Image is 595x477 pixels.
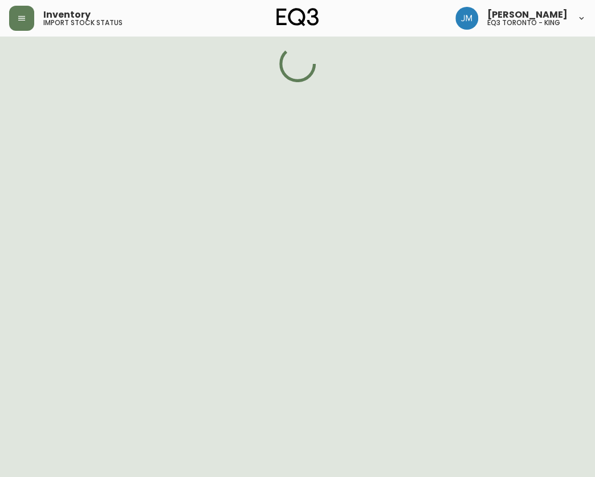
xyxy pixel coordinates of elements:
[43,10,91,19] span: Inventory
[487,19,560,26] h5: eq3 toronto - king
[276,8,319,26] img: logo
[455,7,478,30] img: b88646003a19a9f750de19192e969c24
[43,19,123,26] h5: import stock status
[487,10,568,19] span: [PERSON_NAME]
